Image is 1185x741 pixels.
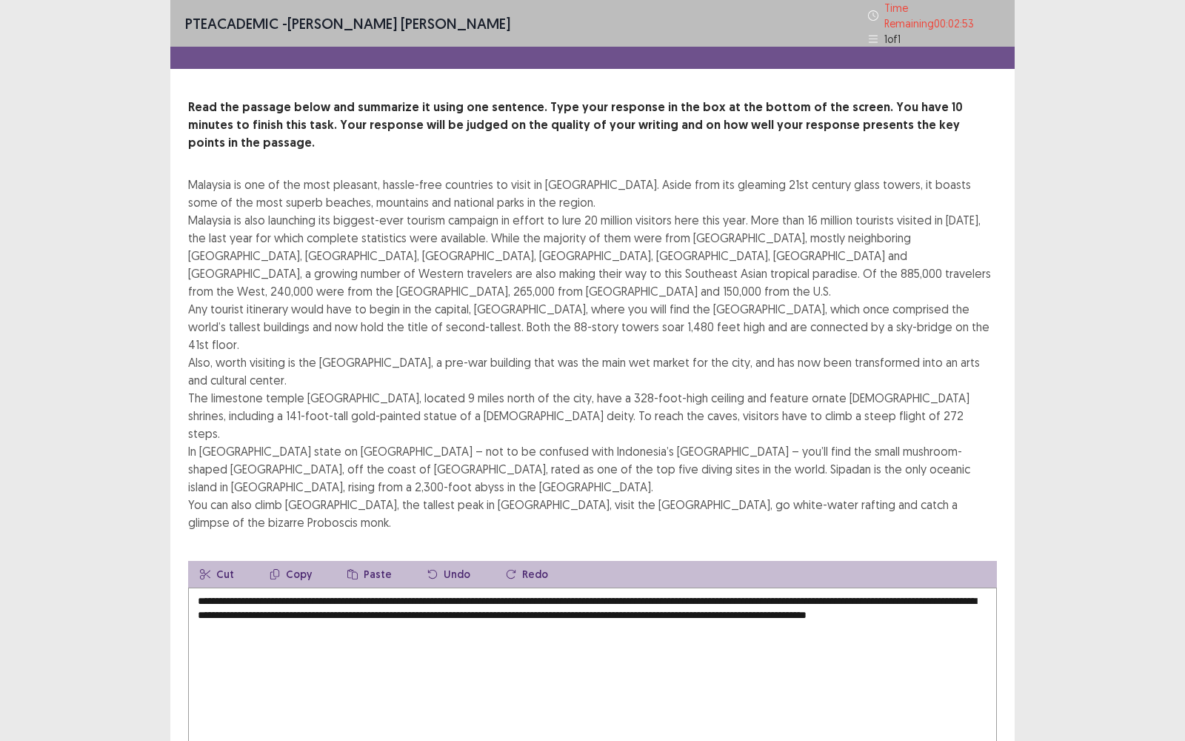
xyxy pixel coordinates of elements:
p: 1 of 1 [884,31,901,47]
p: - [PERSON_NAME] [PERSON_NAME] [185,13,510,35]
span: PTE academic [185,14,278,33]
button: Cut [188,561,246,588]
button: Copy [258,561,324,588]
button: Paste [336,561,404,588]
button: Redo [494,561,560,588]
button: Undo [415,561,482,588]
p: Read the passage below and summarize it using one sentence. Type your response in the box at the ... [188,99,997,152]
div: Malaysia is one of the most pleasant, hassle-free countries to visit in [GEOGRAPHIC_DATA]. Aside ... [188,176,997,531]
